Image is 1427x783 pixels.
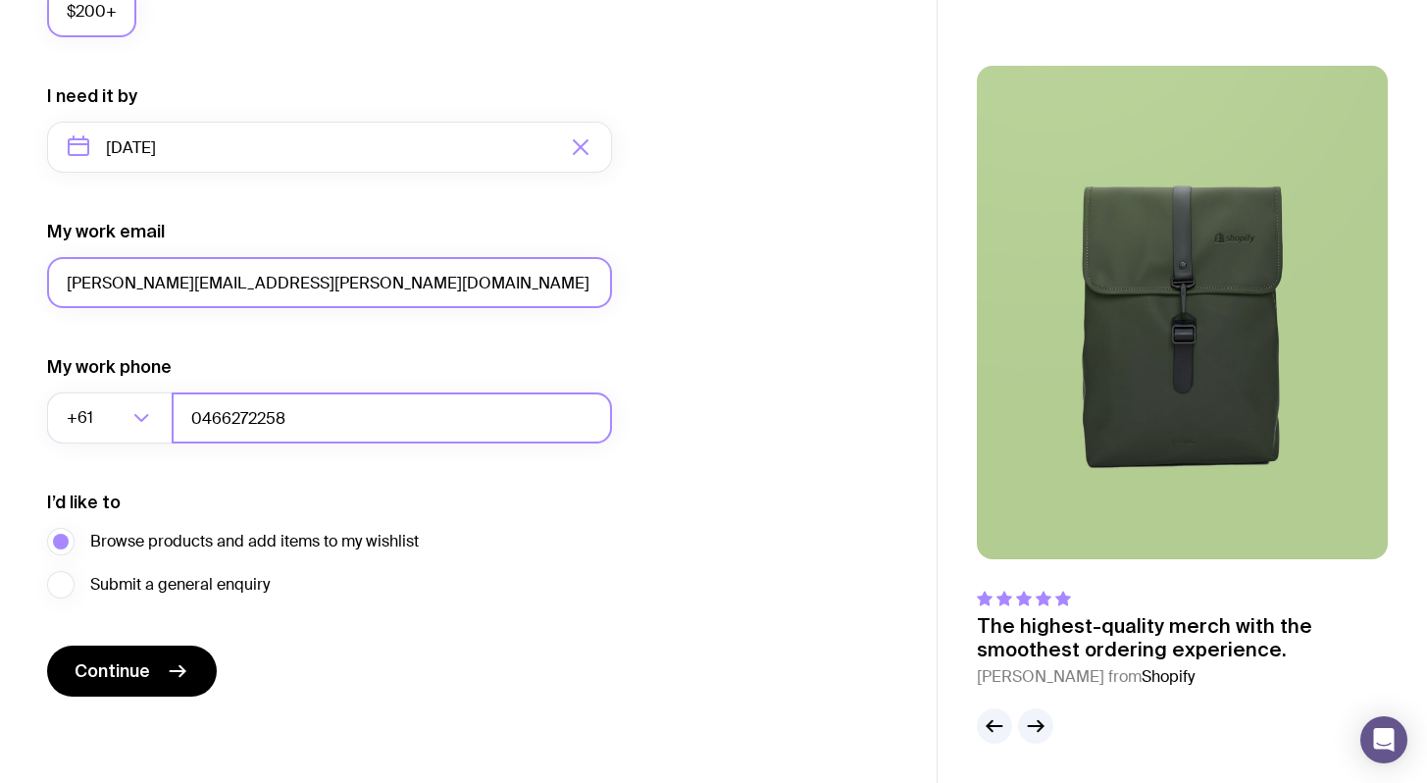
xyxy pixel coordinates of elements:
[977,614,1388,661] p: The highest-quality merch with the smoothest ordering experience.
[172,392,612,444] input: 0400123456
[67,392,97,444] span: +61
[47,257,612,308] input: you@email.com
[90,573,270,597] span: Submit a general enquiry
[47,646,217,697] button: Continue
[47,122,612,173] input: Select a target date
[90,530,419,553] span: Browse products and add items to my wishlist
[75,659,150,683] span: Continue
[97,392,127,444] input: Search for option
[977,665,1388,689] cite: [PERSON_NAME] from
[47,491,121,514] label: I’d like to
[1360,716,1407,763] div: Open Intercom Messenger
[47,220,165,243] label: My work email
[47,392,173,444] div: Search for option
[47,355,172,379] label: My work phone
[47,84,137,108] label: I need it by
[1142,666,1195,687] span: Shopify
